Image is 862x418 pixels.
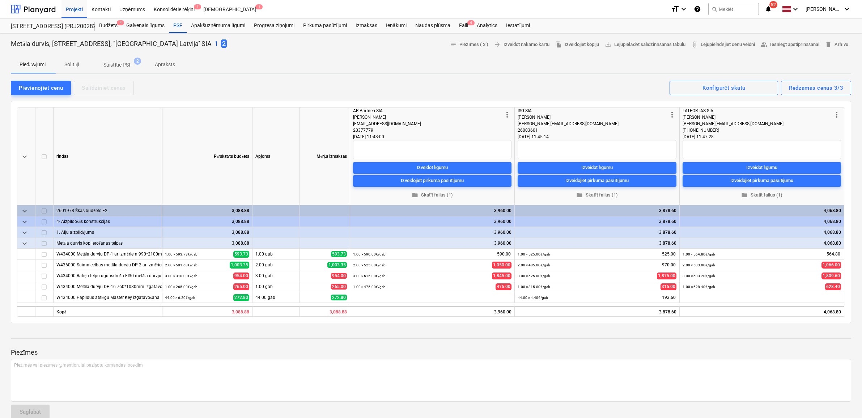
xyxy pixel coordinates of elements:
button: Skatīt failus (1) [518,189,676,200]
small: 2.00 × 525.00€ / gab [353,263,386,267]
span: Arhīvu [825,41,848,49]
button: Izveidot nākamo kārtu [491,39,552,50]
button: Iesniegt apstiprināšanai [758,39,823,50]
span: 970.00 [661,262,676,268]
button: Izveidojiet pirkuma pasūtījumu [518,175,676,186]
div: 3,960.00 [353,227,511,238]
span: 272.80 [233,294,249,301]
small: 3.00 × 603.20€ / gab [683,274,715,278]
a: Progresa ziņojumi [250,18,299,33]
div: Izveidot līgumu [417,164,448,172]
div: Faili [455,18,472,33]
button: 1 [215,39,218,48]
span: 954.00 [331,273,347,279]
span: keyboard_arrow_down [20,152,29,161]
span: notes [450,41,457,48]
span: 2 [134,58,141,65]
button: Arhīvu [822,39,851,50]
span: delete [825,41,832,48]
p: Apraksts [155,61,175,68]
div: [PHONE_NUMBER] [683,127,832,134]
span: 525.00 [661,251,676,257]
div: W434000 Papildus atslēgu Master Key izgatavošana [56,292,159,303]
div: 4,068.80 [683,227,841,238]
span: keyboard_arrow_down [20,228,29,237]
div: Izveidojiet pirkuma pasūtījumu [730,177,794,185]
small: 2.00 × 485.00€ / gab [518,263,550,267]
span: Lejupielādējiet cenu veidni [691,41,755,49]
p: Piezīmes [11,348,851,357]
div: 1.00 gab [252,249,300,259]
div: 3,878.60 [518,216,676,227]
span: 1 [255,4,263,9]
span: 4 [117,20,124,25]
div: Mērķa izmaksas [300,107,350,205]
div: Izveidojiet pirkuma pasūtījumu [401,177,464,185]
div: Analytics [472,18,502,33]
small: 3.00 × 625.00€ / gab [518,274,550,278]
div: 3,960.00 [353,205,511,216]
a: Budžets4 [95,18,122,33]
button: Izveidojiet pirkuma pasūtījumu [683,175,841,186]
span: 1 [194,4,201,9]
span: 1,875.00 [657,273,676,279]
div: 3,878.60 [518,205,676,216]
small: 3.00 × 615.00€ / gab [353,274,386,278]
small: 2.00 × 501.68€ / gab [165,263,198,267]
div: [DATE] 11:45:14 [518,134,676,140]
span: [EMAIL_ADDRESS][DOMAIN_NAME] [353,121,421,126]
div: Kopā [54,306,162,317]
div: 3,878.60 [515,306,680,317]
button: Izveidot līgumu [353,162,511,173]
div: AR Partneri SIA [353,107,503,114]
div: 3,960.00 [353,216,511,227]
span: folder [412,192,418,198]
a: Galvenais līgums [122,18,169,33]
div: 1.00 gab [252,281,300,292]
div: [STREET_ADDRESS] (PRJ2002826) 2601978 [11,23,86,30]
span: keyboard_arrow_down [20,218,29,226]
button: Izveidot līgumu [518,162,676,173]
p: Piedāvājumi [20,61,46,68]
span: arrow_forward [494,41,501,48]
span: Izveidot nākamo kārtu [494,41,549,49]
button: Izveidojiet kopiju [552,39,602,50]
small: 1.00 × 628.40€ / gab [683,285,715,289]
div: 4- Aizpildošās konstrukcijas [56,216,159,227]
button: Skatīt failus (1) [353,189,511,200]
a: PSF [169,18,187,33]
p: Solītāji [63,61,80,68]
p: Saistītie PSF [103,61,132,69]
div: Ienākumi [382,18,411,33]
a: Faili6 [455,18,472,33]
span: [PERSON_NAME][EMAIL_ADDRESS][DOMAIN_NAME] [683,121,784,126]
div: 20377779 [353,127,503,134]
a: Izmaksas [351,18,382,33]
span: 564.80 [826,251,841,257]
div: 26003601 [518,127,668,134]
button: 2 [221,39,227,48]
small: 3.00 × 318.00€ / gab [165,274,198,278]
div: Iestatījumi [502,18,534,33]
span: 1,845.00 [492,273,511,279]
span: folder [576,192,583,198]
span: 590.00 [496,251,511,257]
span: more_vert [668,110,676,119]
span: Iesniegt apstiprināšanai [761,41,820,49]
small: 44.00 × 6.20€ / gab [165,296,195,300]
div: 4,068.80 [683,216,841,227]
div: 44.00 gab [252,292,300,303]
button: Redzamas cenas 3/3 [781,81,851,95]
span: 272.80 [331,295,347,300]
p: Metāla durvis, [STREET_ADDRESS], "[GEOGRAPHIC_DATA] Latvija'' SIA [11,39,212,48]
div: [PERSON_NAME] [353,114,503,121]
span: Skatīt failus (1) [356,191,509,199]
div: 3,878.60 [518,238,676,249]
span: 1,809.60 [821,273,841,279]
span: 954.00 [233,273,249,279]
div: Pievienojiet cenu [19,83,63,93]
span: keyboard_arrow_down [20,239,29,248]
